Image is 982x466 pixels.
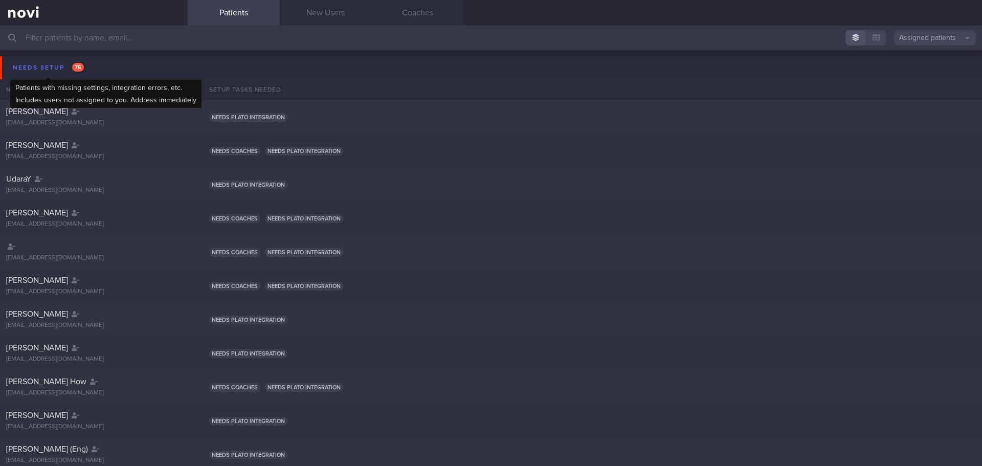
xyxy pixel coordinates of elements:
span: [PERSON_NAME] [6,310,68,318]
span: Needs plato integration [209,349,287,358]
span: [PERSON_NAME] How [6,378,86,386]
div: [EMAIL_ADDRESS][DOMAIN_NAME] [6,423,182,431]
div: [EMAIL_ADDRESS][DOMAIN_NAME] [6,322,182,329]
span: Needs plato integration [265,147,343,156]
span: Needs coaches [209,248,260,257]
span: Needs coaches [209,214,260,223]
div: [EMAIL_ADDRESS][DOMAIN_NAME] [6,389,182,397]
span: Needs plato integration [265,214,343,223]
button: Assigned patients [894,30,976,46]
div: [EMAIL_ADDRESS][DOMAIN_NAME] [6,119,182,127]
span: Needs plato integration [209,451,287,459]
span: 76 [72,63,84,72]
span: Needs coaches [209,383,260,392]
span: [PERSON_NAME] [6,276,68,284]
span: [PERSON_NAME] [6,107,68,116]
div: [EMAIL_ADDRESS][DOMAIN_NAME] [6,254,182,262]
span: Needs plato integration [265,282,343,291]
span: Needs plato integration [265,248,343,257]
span: [PERSON_NAME] (Eng) [6,445,88,453]
div: Setup tasks needed [203,79,982,100]
div: [EMAIL_ADDRESS][DOMAIN_NAME] [6,187,182,194]
div: [EMAIL_ADDRESS][DOMAIN_NAME] [6,220,182,228]
div: [EMAIL_ADDRESS][DOMAIN_NAME] [6,153,182,161]
span: Needs plato integration [209,417,287,426]
div: [EMAIL_ADDRESS][DOMAIN_NAME] [6,356,182,363]
span: Needs coaches [209,147,260,156]
div: Chats [147,79,188,100]
div: [EMAIL_ADDRESS][DOMAIN_NAME] [6,457,182,464]
div: [EMAIL_ADDRESS][DOMAIN_NAME] [6,288,182,296]
div: Needs setup [10,61,86,75]
span: [PERSON_NAME] [6,209,68,217]
span: Needs plato integration [209,113,287,122]
span: Needs plato integration [265,383,343,392]
span: UdaraY [6,175,31,183]
span: [PERSON_NAME] [6,411,68,419]
span: Needs coaches [209,282,260,291]
span: Needs plato integration [209,316,287,324]
span: [PERSON_NAME] [6,141,68,149]
span: [PERSON_NAME] [6,344,68,352]
span: Needs plato integration [209,181,287,189]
